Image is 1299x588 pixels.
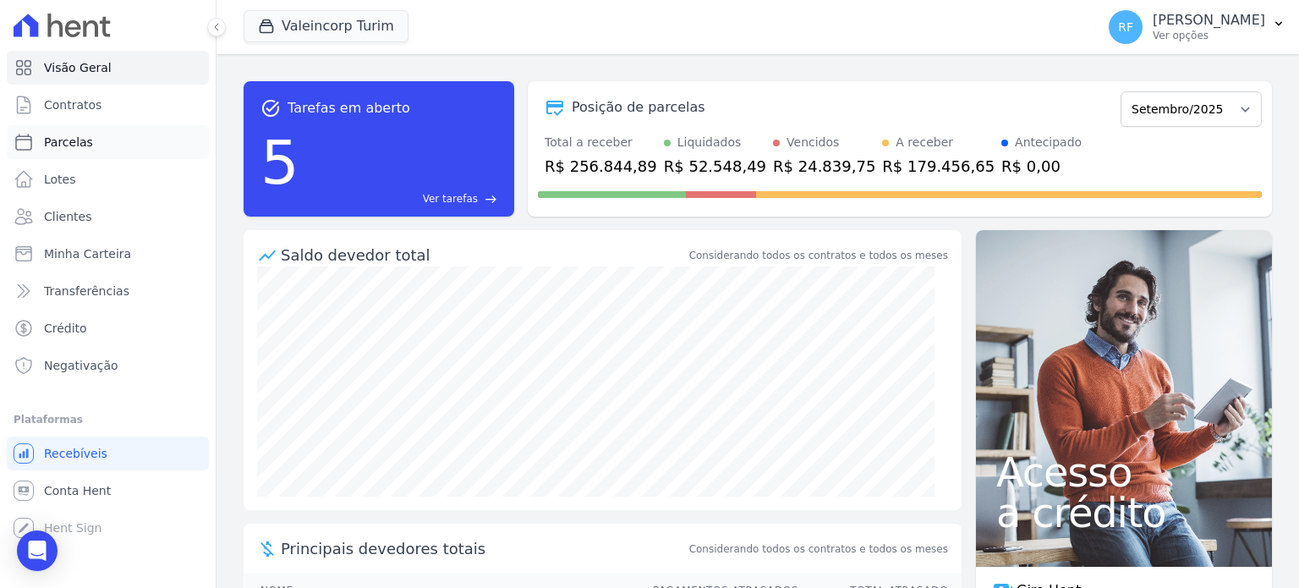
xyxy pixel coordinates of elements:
span: Contratos [44,96,101,113]
div: Open Intercom Messenger [17,530,58,571]
span: Ver tarefas [423,191,478,206]
a: Lotes [7,162,209,196]
span: Considerando todos os contratos e todos os meses [689,541,948,557]
span: Negativação [44,357,118,374]
a: Transferências [7,274,209,308]
a: Ver tarefas east [306,191,497,206]
div: Total a receber [545,134,657,151]
div: Plataformas [14,409,202,430]
div: R$ 0,00 [1001,155,1082,178]
span: Minha Carteira [44,245,131,262]
p: [PERSON_NAME] [1153,12,1265,29]
a: Minha Carteira [7,237,209,271]
div: Considerando todos os contratos e todos os meses [689,248,948,263]
span: RF [1118,21,1133,33]
span: Visão Geral [44,59,112,76]
div: Saldo devedor total [281,244,686,267]
p: Ver opções [1153,29,1265,42]
div: Posição de parcelas [572,97,705,118]
button: RF [PERSON_NAME] Ver opções [1095,3,1299,51]
div: A receber [896,134,953,151]
span: Conta Hent [44,482,111,499]
span: Lotes [44,171,76,188]
div: R$ 179.456,65 [882,155,995,178]
span: Principais devedores totais [281,537,686,560]
div: 5 [260,118,299,206]
a: Conta Hent [7,474,209,508]
a: Crédito [7,311,209,345]
div: R$ 24.839,75 [773,155,875,178]
span: Recebíveis [44,445,107,462]
span: Tarefas em aberto [288,98,410,118]
div: Liquidados [677,134,742,151]
span: task_alt [260,98,281,118]
span: Crédito [44,320,87,337]
div: R$ 52.548,49 [664,155,766,178]
a: Parcelas [7,125,209,159]
span: Transferências [44,283,129,299]
a: Negativação [7,349,209,382]
a: Contratos [7,88,209,122]
span: east [485,193,497,206]
div: Antecipado [1015,134,1082,151]
span: Acesso [996,452,1252,492]
a: Visão Geral [7,51,209,85]
div: R$ 256.844,89 [545,155,657,178]
span: Parcelas [44,134,93,151]
div: Vencidos [787,134,839,151]
button: Valeincorp Turim [244,10,408,42]
span: a crédito [996,492,1252,533]
a: Recebíveis [7,437,209,470]
span: Clientes [44,208,91,225]
a: Clientes [7,200,209,234]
